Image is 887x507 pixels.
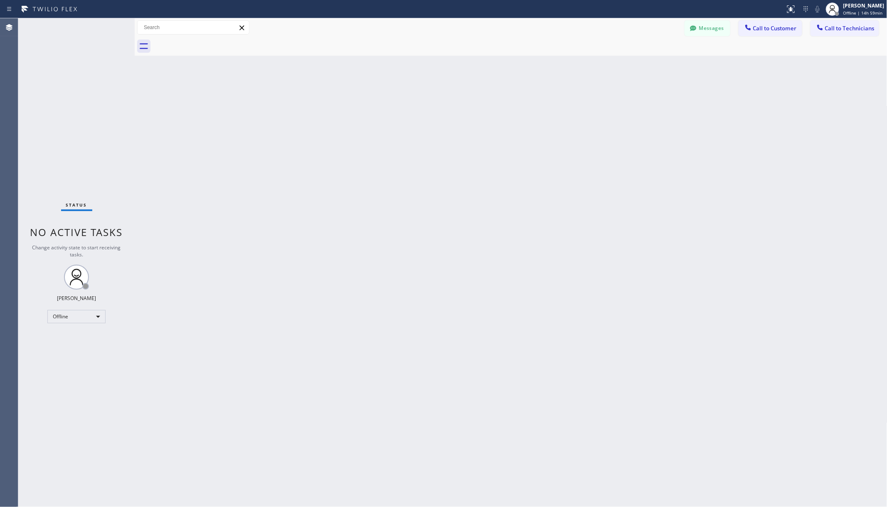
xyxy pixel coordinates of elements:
[843,10,883,16] span: Offline | 14h 59min
[57,295,96,302] div: [PERSON_NAME]
[753,25,797,32] span: Call to Customer
[739,20,802,36] button: Call to Customer
[811,20,879,36] button: Call to Technicians
[843,2,885,9] div: [PERSON_NAME]
[32,244,121,258] span: Change activity state to start receiving tasks.
[138,21,249,34] input: Search
[30,225,123,239] span: No active tasks
[812,3,823,15] button: Mute
[825,25,875,32] span: Call to Technicians
[66,202,87,208] span: Status
[685,20,730,36] button: Messages
[47,310,106,323] div: Offline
